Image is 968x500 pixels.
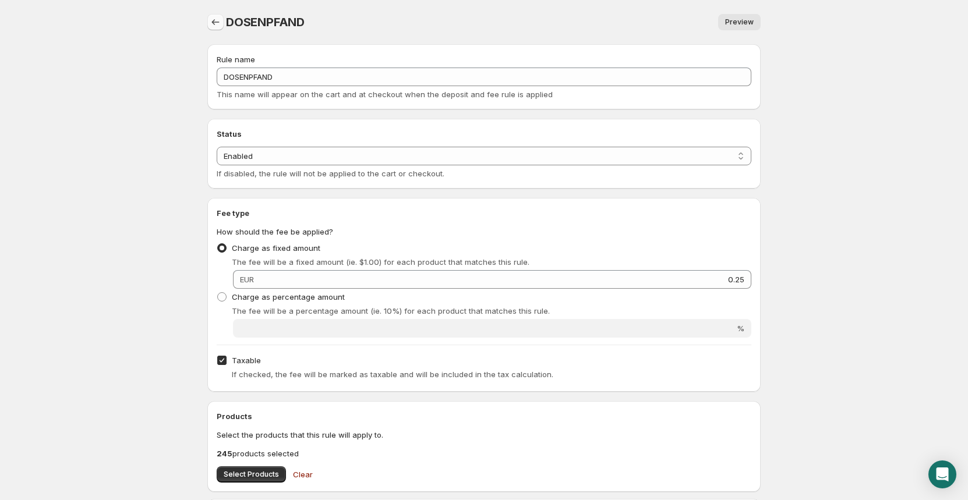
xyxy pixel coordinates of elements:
[217,448,751,459] p: products selected
[240,275,254,284] span: EUR
[232,243,320,253] span: Charge as fixed amount
[217,207,751,219] h2: Fee type
[293,469,313,480] span: Clear
[718,14,761,30] a: Preview
[217,169,444,178] span: If disabled, the rule will not be applied to the cart or checkout.
[232,292,345,302] span: Charge as percentage amount
[232,370,553,379] span: If checked, the fee will be marked as taxable and will be included in the tax calculation.
[217,410,751,422] h2: Products
[232,356,261,365] span: Taxable
[232,305,751,317] p: The fee will be a percentage amount (ie. 10%) for each product that matches this rule.
[217,227,333,236] span: How should the fee be applied?
[207,14,224,30] button: Settings
[232,257,529,267] span: The fee will be a fixed amount (ie. $1.00) for each product that matches this rule.
[226,15,305,29] span: DOSENPFAND
[217,466,286,483] button: Select Products
[737,324,744,333] span: %
[928,460,956,488] div: Open Intercom Messenger
[286,463,320,486] button: Clear
[217,449,232,458] b: 245
[217,128,751,140] h2: Status
[217,90,553,99] span: This name will appear on the cart and at checkout when the deposit and fee rule is applied
[224,470,279,479] span: Select Products
[217,55,255,64] span: Rule name
[217,429,751,441] p: Select the products that this rule will apply to.
[725,17,754,27] span: Preview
